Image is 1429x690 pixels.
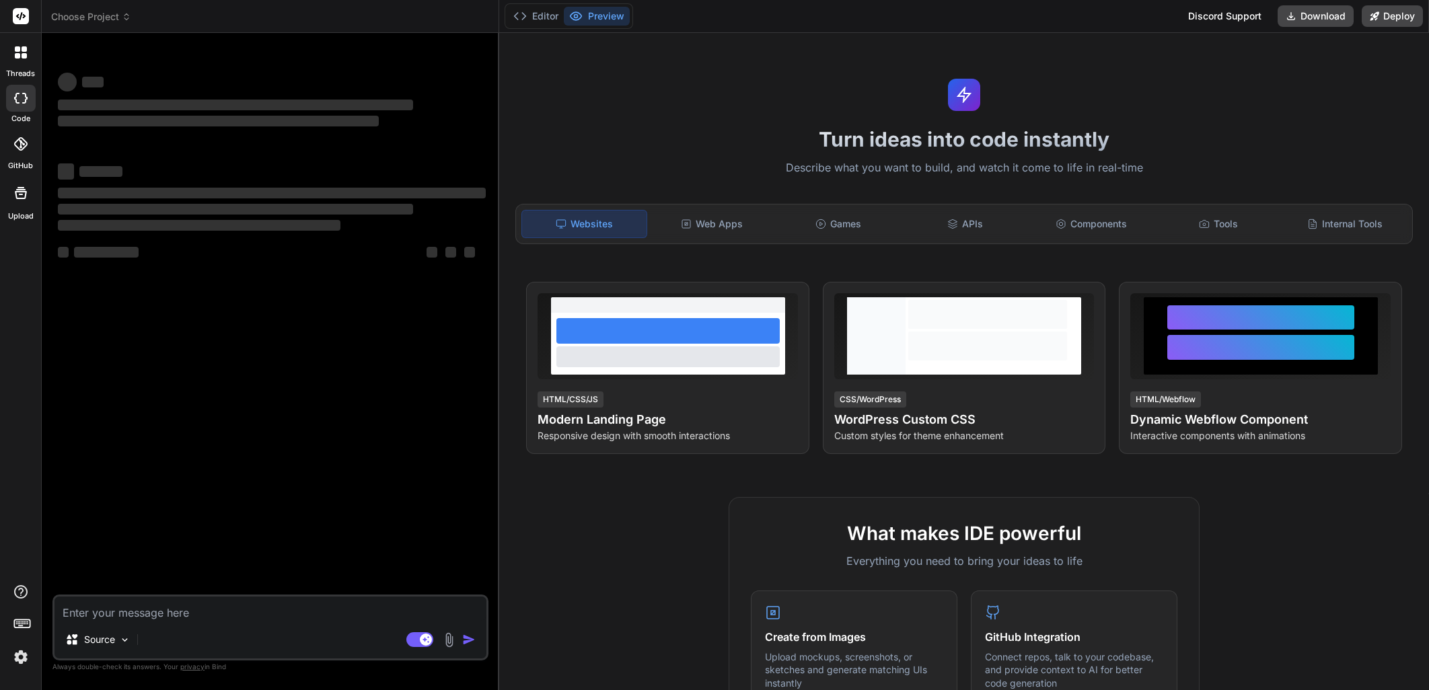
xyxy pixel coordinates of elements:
p: Upload mockups, screenshots, or sketches and generate matching UIs instantly [765,650,943,690]
div: Internal Tools [1283,210,1407,238]
span: ‌ [464,247,475,258]
div: CSS/WordPress [834,391,906,408]
div: Components [1029,210,1153,238]
label: Upload [8,210,34,222]
p: Always double-check its answers. Your in Bind [52,660,488,673]
div: Tools [1157,210,1280,238]
span: ‌ [58,73,77,91]
span: ‌ [79,166,122,177]
span: ‌ [58,220,340,231]
h4: Modern Landing Page [538,410,798,429]
label: code [11,113,30,124]
span: ‌ [58,188,486,198]
span: ‌ [58,163,74,180]
button: Download [1278,5,1354,27]
div: HTML/Webflow [1130,391,1201,408]
button: Preview [564,7,630,26]
img: settings [9,646,32,668]
p: Describe what you want to build, and watch it come to life in real-time [507,159,1421,177]
p: Custom styles for theme enhancement [834,429,1095,443]
span: privacy [180,662,205,670]
p: Source [84,633,115,646]
img: attachment [441,632,457,648]
h4: Create from Images [765,629,943,645]
span: Choose Project [51,10,131,24]
div: APIs [903,210,1027,238]
span: ‌ [58,100,413,110]
button: Deploy [1362,5,1423,27]
div: Web Apps [650,210,774,238]
button: Editor [508,7,564,26]
span: ‌ [58,204,413,215]
label: GitHub [8,160,33,171]
span: ‌ [445,247,456,258]
p: Interactive components with animations [1130,429,1391,443]
h2: What makes IDE powerful [751,519,1177,547]
img: Pick Models [119,634,131,646]
span: ‌ [82,77,104,87]
span: ‌ [58,116,379,126]
p: Connect repos, talk to your codebase, and provide context to AI for better code generation [985,650,1163,690]
div: Discord Support [1180,5,1270,27]
p: Responsive design with smooth interactions [538,429,798,443]
span: ‌ [58,247,69,258]
div: HTML/CSS/JS [538,391,603,408]
div: Games [776,210,900,238]
img: icon [462,633,476,646]
h4: WordPress Custom CSS [834,410,1095,429]
h1: Turn ideas into code instantly [507,127,1421,151]
div: Websites [521,210,647,238]
label: threads [6,68,35,79]
p: Everything you need to bring your ideas to life [751,553,1177,569]
h4: Dynamic Webflow Component [1130,410,1391,429]
span: ‌ [427,247,437,258]
h4: GitHub Integration [985,629,1163,645]
span: ‌ [74,247,139,258]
